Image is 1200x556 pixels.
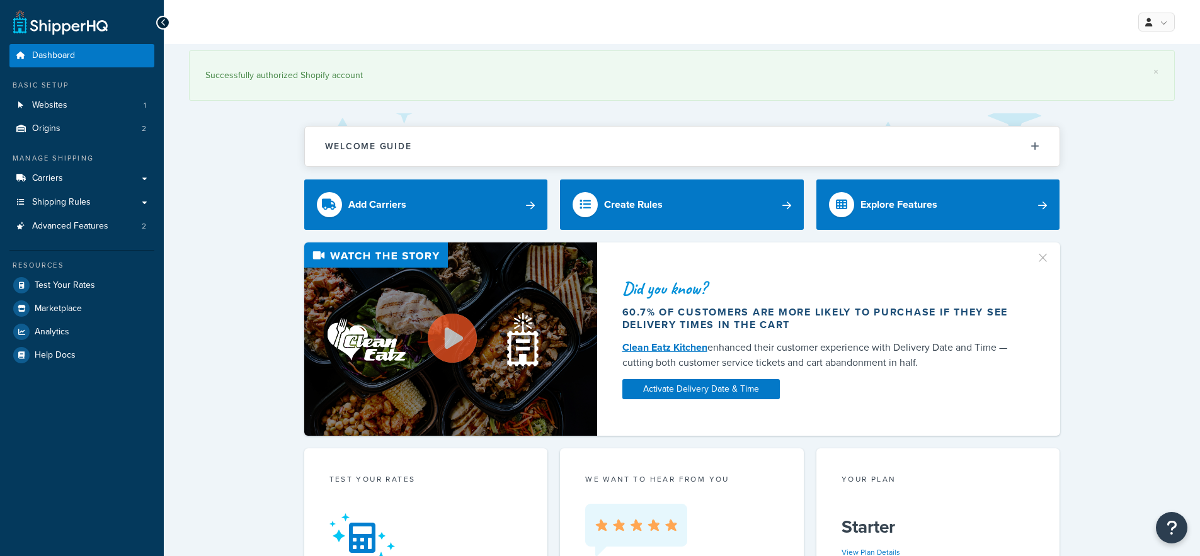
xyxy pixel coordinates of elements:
[9,167,154,190] a: Carriers
[144,100,146,111] span: 1
[329,474,523,488] div: Test your rates
[842,517,1035,537] h5: Starter
[1153,67,1158,77] a: ×
[32,123,60,134] span: Origins
[9,215,154,238] a: Advanced Features2
[9,274,154,297] a: Test Your Rates
[9,94,154,117] li: Websites
[142,123,146,134] span: 2
[325,142,412,151] h2: Welcome Guide
[860,196,937,213] div: Explore Features
[35,280,95,291] span: Test Your Rates
[32,100,67,111] span: Websites
[816,179,1060,230] a: Explore Features
[32,50,75,61] span: Dashboard
[142,221,146,232] span: 2
[9,344,154,366] a: Help Docs
[9,191,154,214] a: Shipping Rules
[35,350,76,361] span: Help Docs
[9,80,154,91] div: Basic Setup
[622,306,1020,331] div: 60.7% of customers are more likely to purchase if they see delivery times in the cart
[9,117,154,140] li: Origins
[1156,512,1187,543] button: Open Resource Center
[304,179,548,230] a: Add Carriers
[622,340,1020,370] div: enhanced their customer experience with Delivery Date and Time — cutting both customer service ti...
[32,197,91,208] span: Shipping Rules
[205,67,1158,84] div: Successfully authorized Shopify account
[622,340,707,355] a: Clean Eatz Kitchen
[35,304,82,314] span: Marketplace
[32,173,63,184] span: Carriers
[560,179,804,230] a: Create Rules
[305,127,1060,166] button: Welcome Guide
[9,44,154,67] a: Dashboard
[9,153,154,164] div: Manage Shipping
[622,280,1020,297] div: Did you know?
[32,221,108,232] span: Advanced Features
[9,94,154,117] a: Websites1
[304,242,597,436] img: Video thumbnail
[585,474,779,485] p: we want to hear from you
[9,297,154,320] a: Marketplace
[604,196,663,213] div: Create Rules
[622,379,780,399] a: Activate Delivery Date & Time
[842,474,1035,488] div: Your Plan
[9,321,154,343] a: Analytics
[35,327,69,338] span: Analytics
[9,117,154,140] a: Origins2
[9,260,154,271] div: Resources
[9,215,154,238] li: Advanced Features
[348,196,406,213] div: Add Carriers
